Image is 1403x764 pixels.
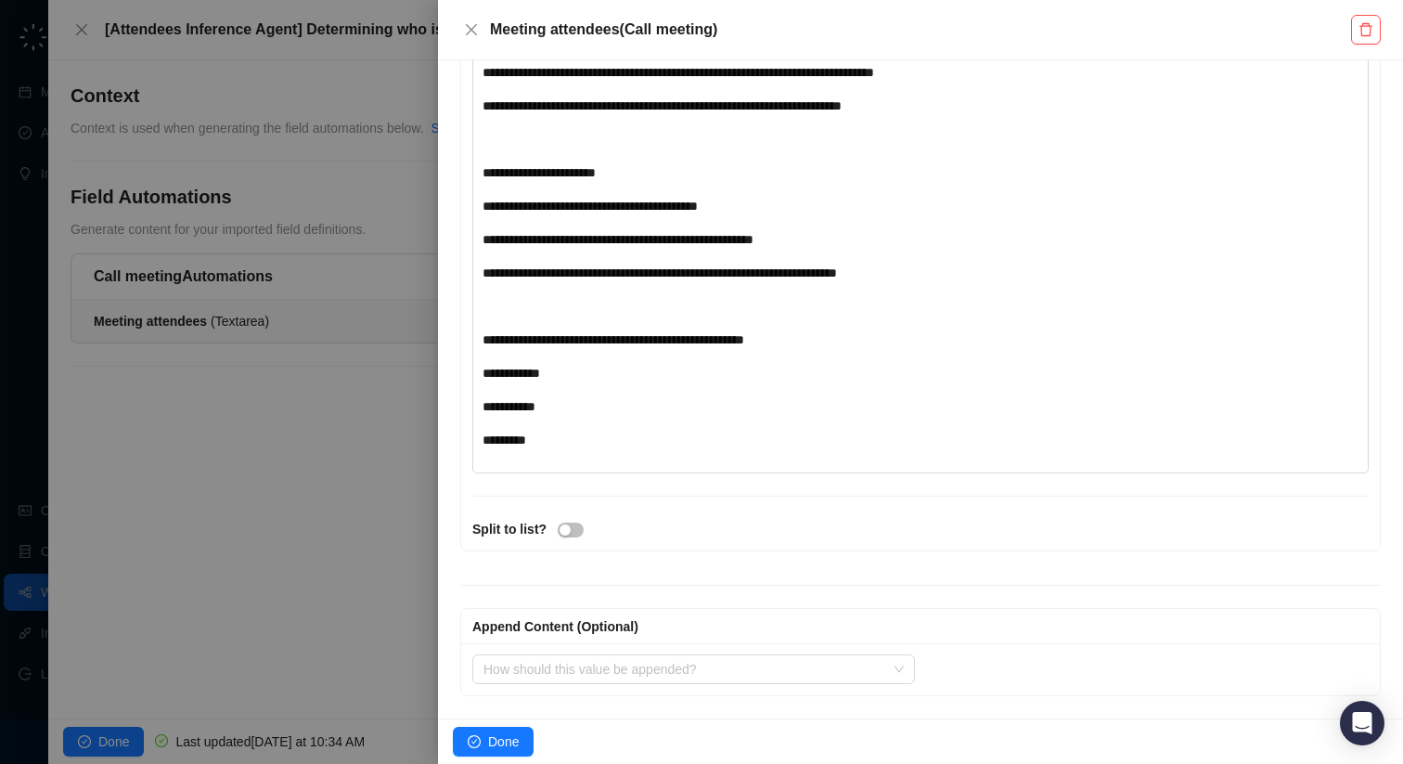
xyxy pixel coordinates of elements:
span: close [464,22,479,37]
span: Done [488,732,519,752]
span: delete [1358,22,1373,37]
h5: Meeting attendees ( Call meeting ) [490,19,1351,41]
div: Open Intercom Messenger [1340,701,1384,745]
strong: Split to list? [472,522,547,537]
button: Done [453,727,534,757]
button: Close [460,19,483,41]
span: check-circle [468,735,481,748]
div: Append Content (Optional) [472,616,1369,637]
